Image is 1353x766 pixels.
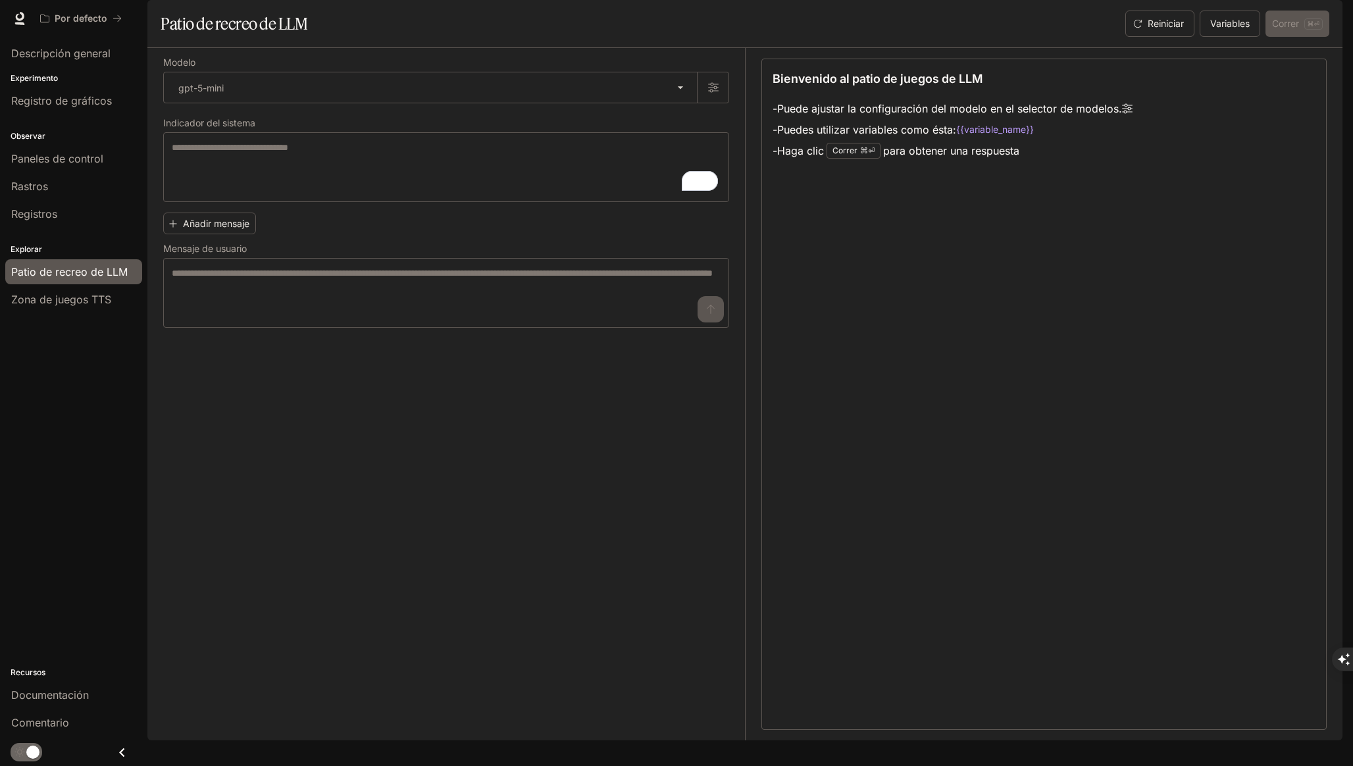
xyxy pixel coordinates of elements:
button: Todos los espacios de trabajo [34,5,128,32]
font: para obtener una respuesta [883,144,1019,157]
font: Patio de recreo de LLM [161,14,307,34]
code: {{variable_name}} [956,123,1034,136]
font: Por defecto [55,13,107,24]
font: - [773,102,777,115]
font: Variables [1210,18,1250,29]
button: Reiniciar [1125,11,1194,37]
button: Añadir mensaje [163,213,256,234]
font: ⌘⏎ [860,146,875,155]
font: Indicador del sistema [163,117,255,128]
font: Añadir mensaje [183,218,249,229]
font: Correr [832,145,857,155]
button: Variables [1200,11,1260,37]
font: Bienvenido al patio de juegos de LLM [773,72,983,86]
div: gpt-5-mini [164,72,697,103]
font: gpt-5-mini [178,82,224,93]
font: - [773,123,777,136]
textarea: To enrich screen reader interactions, please activate Accessibility in Grammarly extension settings [172,141,721,193]
font: - [773,144,777,157]
font: Puede ajustar la configuración del modelo en el selector de modelos. [777,102,1122,115]
font: Haga clic [777,144,824,157]
font: Modelo [163,57,195,68]
font: Mensaje de usuario [163,243,247,254]
font: Reiniciar [1148,18,1184,29]
font: Puedes utilizar variables como ésta: [777,123,956,136]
